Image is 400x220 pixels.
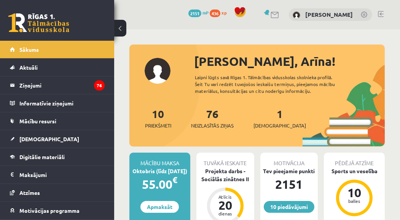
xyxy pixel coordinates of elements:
[324,167,385,175] div: Sports un veselība
[19,153,65,160] span: Digitālie materiāli
[10,148,105,166] a: Digitālie materiāli
[10,41,105,58] a: Sākums
[188,10,201,17] span: 2151
[19,64,38,71] span: Aktuāli
[129,153,190,167] div: Mācību maksa
[260,153,318,167] div: Motivācija
[202,10,209,16] span: mP
[8,13,69,32] a: Rīgas 1. Tālmācības vidusskola
[196,167,254,183] div: Projekta darbs - Sociālās zinātnes II
[214,194,237,199] div: Atlicis
[264,201,314,213] a: 10 piedāvājumi
[191,122,234,129] span: Neizlasītās ziņas
[293,11,300,19] img: Arīna Goļikova
[10,166,105,183] a: Maksājumi
[210,10,220,17] span: 436
[188,10,209,16] a: 2151 mP
[194,52,385,70] div: [PERSON_NAME], Arīna!
[10,59,105,76] a: Aktuāli
[10,184,105,201] a: Atzīmes
[19,46,39,53] span: Sākums
[19,94,105,112] legend: Informatīvie ziņojumi
[145,122,171,129] span: Priekšmeti
[129,175,190,193] div: 55.00
[324,167,385,217] a: Sports un veselība 10 balles
[343,199,366,203] div: balles
[260,175,318,193] div: 2151
[10,112,105,130] a: Mācību resursi
[10,130,105,148] a: [DEMOGRAPHIC_DATA]
[343,187,366,199] div: 10
[210,10,230,16] a: 436 xp
[129,167,190,175] div: Oktobris (līdz [DATE])
[19,77,105,94] legend: Ziņojumi
[214,199,237,211] div: 20
[19,189,40,196] span: Atzīmes
[19,166,105,183] legend: Maksājumi
[260,167,318,175] div: Tev pieejamie punkti
[214,211,237,216] div: dienas
[196,153,254,167] div: Tuvākā ieskaite
[10,77,105,94] a: Ziņojumi76
[195,74,348,94] div: Laipni lūgts savā Rīgas 1. Tālmācības vidusskolas skolnieka profilā. Šeit Tu vari redzēt tuvojošo...
[172,174,177,185] span: €
[222,10,226,16] span: xp
[324,153,385,167] div: Pēdējā atzīme
[253,122,306,129] span: [DEMOGRAPHIC_DATA]
[19,136,79,142] span: [DEMOGRAPHIC_DATA]
[19,207,80,214] span: Motivācijas programma
[10,94,105,112] a: Informatīvie ziņojumi
[10,202,105,219] a: Motivācijas programma
[145,107,171,129] a: 10Priekšmeti
[140,201,179,213] a: Apmaksāt
[191,107,234,129] a: 76Neizlasītās ziņas
[19,118,56,124] span: Mācību resursi
[305,11,353,18] a: [PERSON_NAME]
[253,107,306,129] a: 1[DEMOGRAPHIC_DATA]
[94,80,105,91] i: 76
